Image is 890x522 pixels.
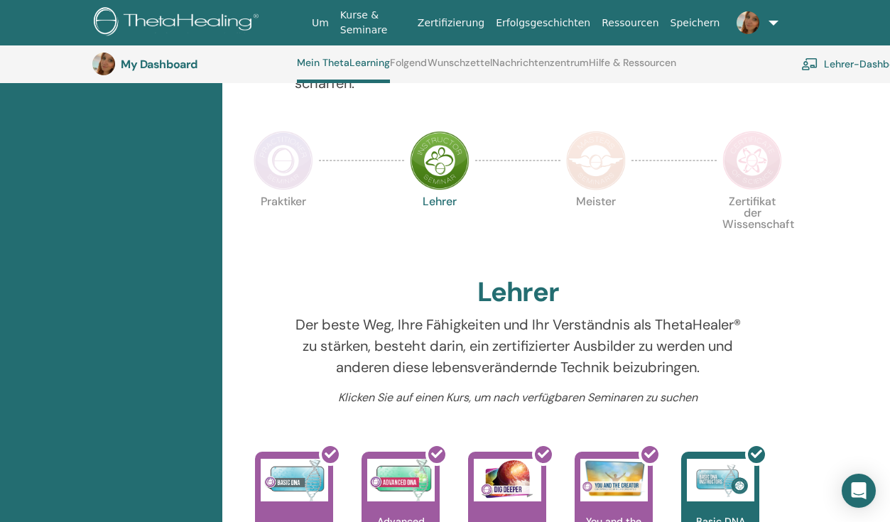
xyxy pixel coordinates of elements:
img: Basic DNA [261,459,328,501]
img: Dig Deeper [474,459,541,501]
a: Erfolgsgeschichten [490,10,596,36]
p: Praktiker [254,196,313,256]
p: Zertifikat der Wissenschaft [722,196,782,256]
img: Certificate of Science [722,131,782,190]
img: Instructor [410,131,470,190]
img: Master [566,131,626,190]
h3: My Dashboard [121,58,263,71]
a: Ressourcen [596,10,664,36]
img: You and the Creator [580,459,648,498]
a: Hilfe & Ressourcen [589,57,676,80]
p: Lehrer [410,196,470,256]
img: chalkboard-teacher.svg [801,58,818,70]
p: Meister [566,196,626,256]
div: Open Intercom Messenger [842,474,876,508]
p: Klicken Sie auf einen Kurs, um nach verfügbaren Seminaren zu suchen [295,389,741,406]
a: Wunschzettel [428,57,492,80]
img: Advanced DNA [367,459,435,501]
a: Um [306,10,335,36]
p: Der beste Weg, Ihre Fähigkeiten und Ihr Verständnis als ThetaHealer® zu stärken, besteht darin, e... [295,314,741,378]
img: Practitioner [254,131,313,190]
a: Folgend [390,57,427,80]
img: default.jpg [737,11,759,34]
a: Speichern [665,10,726,36]
h2: Lehrer [477,276,559,309]
a: Mein ThetaLearning [297,57,390,83]
img: default.jpg [92,53,115,75]
img: Basic DNA Instructors [687,459,754,501]
img: logo.png [94,7,264,39]
a: Kurse & Seminare [335,2,412,43]
a: Zertifizierung [412,10,490,36]
a: Nachrichtenzentrum [492,57,589,80]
